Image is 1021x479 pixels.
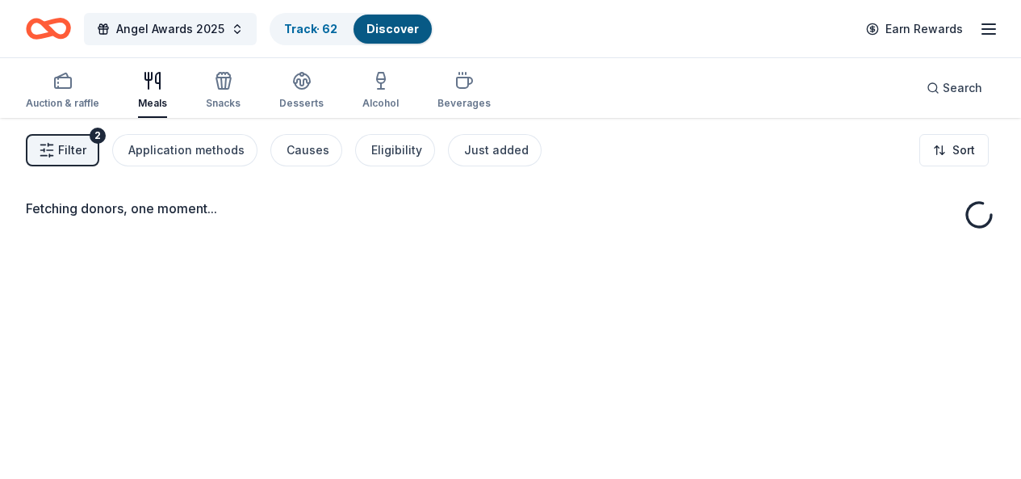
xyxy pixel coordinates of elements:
[287,141,329,160] div: Causes
[58,141,86,160] span: Filter
[26,199,995,218] div: Fetching donors, one moment...
[464,141,529,160] div: Just added
[138,65,167,118] button: Meals
[116,19,224,39] span: Angel Awards 2025
[362,65,399,118] button: Alcohol
[26,65,99,118] button: Auction & raffle
[914,72,995,104] button: Search
[279,97,324,110] div: Desserts
[90,128,106,144] div: 2
[26,97,99,110] div: Auction & raffle
[437,97,491,110] div: Beverages
[26,10,71,48] a: Home
[448,134,542,166] button: Just added
[84,13,257,45] button: Angel Awards 2025
[26,134,99,166] button: Filter2
[919,134,989,166] button: Sort
[112,134,257,166] button: Application methods
[943,78,982,98] span: Search
[138,97,167,110] div: Meals
[355,134,435,166] button: Eligibility
[366,22,419,36] a: Discover
[856,15,973,44] a: Earn Rewards
[952,141,975,160] span: Sort
[371,141,422,160] div: Eligibility
[206,97,241,110] div: Snacks
[437,65,491,118] button: Beverages
[270,134,342,166] button: Causes
[284,22,337,36] a: Track· 62
[362,97,399,110] div: Alcohol
[206,65,241,118] button: Snacks
[270,13,433,45] button: Track· 62Discover
[128,141,245,160] div: Application methods
[279,65,324,118] button: Desserts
